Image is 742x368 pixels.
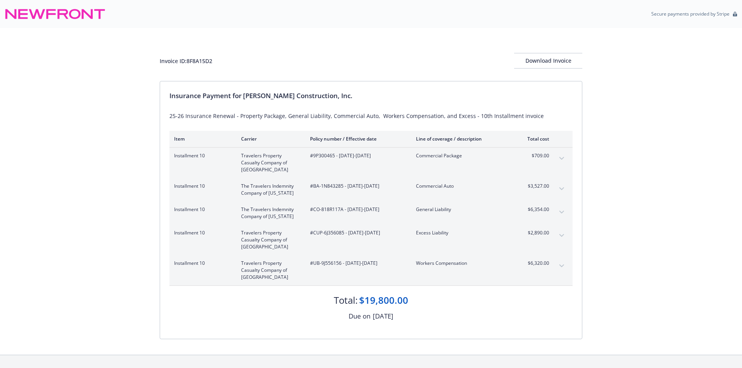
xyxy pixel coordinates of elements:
button: expand content [555,229,568,242]
span: Travelers Property Casualty Company of [GEOGRAPHIC_DATA] [241,229,298,250]
div: Installment 10Travelers Property Casualty Company of [GEOGRAPHIC_DATA]#CUP-6J356085 - [DATE]-[DAT... [169,225,573,255]
span: Installment 10 [174,206,229,213]
span: Commercial Package [416,152,508,159]
span: General Liability [416,206,508,213]
span: $6,354.00 [520,206,549,213]
span: Installment 10 [174,229,229,236]
div: Carrier [241,136,298,142]
span: Commercial Auto [416,183,508,190]
button: expand content [555,183,568,195]
button: expand content [555,152,568,165]
div: Installment 10Travelers Property Casualty Company of [GEOGRAPHIC_DATA]#UB-9J556156 - [DATE]-[DATE... [169,255,573,285]
div: Installment 10Travelers Property Casualty Company of [GEOGRAPHIC_DATA]#9P300465 - [DATE]-[DATE]Co... [169,148,573,178]
div: Insurance Payment for [PERSON_NAME] Construction, Inc. [169,91,573,101]
div: 25-26 Insurance Renewal - Property Package, General Liability, Commercial Auto, Workers Compensat... [169,112,573,120]
div: [DATE] [373,311,393,321]
span: Workers Compensation [416,260,508,267]
span: Excess Liability [416,229,508,236]
div: Due on [349,311,370,321]
button: Download Invoice [514,53,582,69]
span: $6,320.00 [520,260,549,267]
span: #9P300465 - [DATE]-[DATE] [310,152,404,159]
span: The Travelers Indemnity Company of [US_STATE] [241,183,298,197]
div: Download Invoice [514,53,582,68]
span: Travelers Property Casualty Company of [GEOGRAPHIC_DATA] [241,260,298,281]
div: Installment 10The Travelers Indemnity Company of [US_STATE]#BA-1N843285 - [DATE]-[DATE]Commercial... [169,178,573,201]
div: Invoice ID: 8F8A15D2 [160,57,212,65]
div: Total: [334,294,358,307]
button: expand content [555,260,568,272]
div: $19,800.00 [359,294,408,307]
div: Line of coverage / description [416,136,508,142]
span: $3,527.00 [520,183,549,190]
span: #CO-818R117A - [DATE]-[DATE] [310,206,404,213]
span: #CUP-6J356085 - [DATE]-[DATE] [310,229,404,236]
span: Installment 10 [174,152,229,159]
div: Total cost [520,136,549,142]
div: Installment 10The Travelers Indemnity Company of [US_STATE]#CO-818R117A - [DATE]-[DATE]General Li... [169,201,573,225]
div: Item [174,136,229,142]
span: The Travelers Indemnity Company of [US_STATE] [241,206,298,220]
span: Travelers Property Casualty Company of [GEOGRAPHIC_DATA] [241,152,298,173]
span: #UB-9J556156 - [DATE]-[DATE] [310,260,404,267]
div: Policy number / Effective date [310,136,404,142]
span: $2,890.00 [520,229,549,236]
span: Installment 10 [174,260,229,267]
span: Installment 10 [174,183,229,190]
span: #BA-1N843285 - [DATE]-[DATE] [310,183,404,190]
p: Secure payments provided by Stripe [651,11,730,17]
span: $709.00 [520,152,549,159]
button: expand content [555,206,568,218]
